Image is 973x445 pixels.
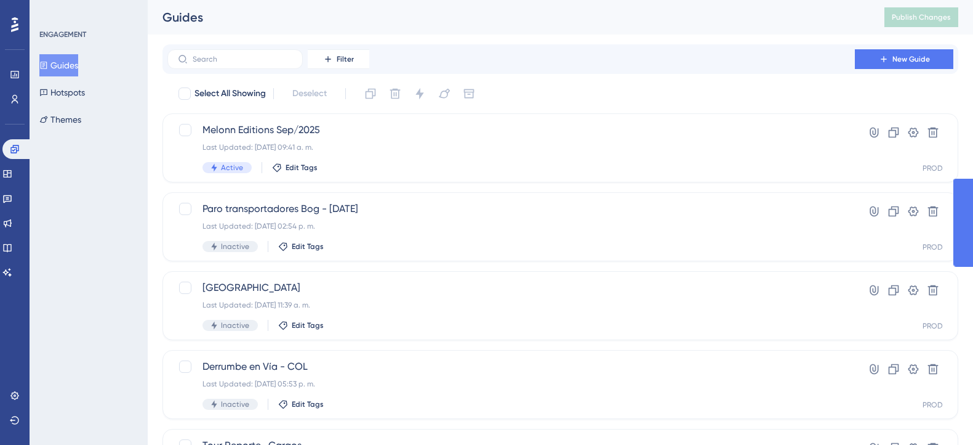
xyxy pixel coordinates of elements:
[202,379,820,389] div: Last Updated: [DATE] 05:53 p. m.
[202,221,820,231] div: Last Updated: [DATE] 02:54 p. m.
[921,396,958,433] iframe: UserGuiding AI Assistant Launcher
[202,359,820,374] span: Derrumbe en Vía - COL
[292,320,324,330] span: Edit Tags
[39,54,78,76] button: Guides
[923,400,943,410] div: PROD
[308,49,369,69] button: Filter
[221,163,243,173] span: Active
[855,49,953,69] button: New Guide
[337,54,354,64] span: Filter
[193,55,292,63] input: Search
[884,7,958,27] button: Publish Changes
[286,163,318,173] span: Edit Tags
[292,399,324,409] span: Edit Tags
[221,242,249,251] span: Inactive
[194,86,266,101] span: Select All Showing
[278,242,324,251] button: Edit Tags
[278,399,324,409] button: Edit Tags
[221,399,249,409] span: Inactive
[923,321,943,331] div: PROD
[272,163,318,173] button: Edit Tags
[221,320,249,330] span: Inactive
[202,280,820,295] span: [GEOGRAPHIC_DATA]
[281,83,338,105] button: Deselect
[292,242,324,251] span: Edit Tags
[892,54,930,64] span: New Guide
[162,9,854,26] div: Guides
[39,30,86,39] div: ENGAGEMENT
[202,202,820,216] span: Paro transportadores Bog - [DATE]
[202,142,820,152] div: Last Updated: [DATE] 09:41 a. m.
[923,242,943,252] div: PROD
[202,123,820,137] span: Melonn Editions Sep/2025
[39,108,81,131] button: Themes
[39,81,85,104] button: Hotspots
[292,86,327,101] span: Deselect
[923,163,943,173] div: PROD
[202,300,820,310] div: Last Updated: [DATE] 11:39 a. m.
[278,320,324,330] button: Edit Tags
[892,12,951,22] span: Publish Changes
